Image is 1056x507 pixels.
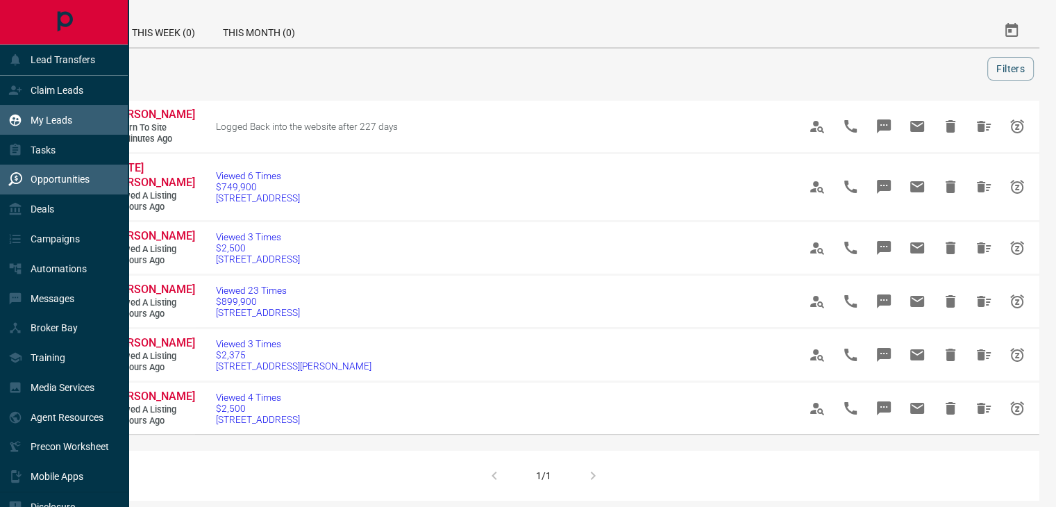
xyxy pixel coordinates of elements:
span: Snooze [1000,338,1034,372]
button: Filters [987,57,1034,81]
span: Call [834,110,867,143]
span: Hide [934,110,967,143]
span: Hide All from Apurva Sathwara [967,338,1000,372]
span: 16 hours ago [111,255,194,267]
span: Viewed 3 Times [216,338,371,349]
a: [PERSON_NAME] [111,108,194,122]
button: Select Date Range [995,14,1028,47]
div: 1/1 [536,470,551,481]
a: Viewed 3 Times$2,500[STREET_ADDRESS] [216,231,300,265]
span: [PERSON_NAME] [111,108,195,121]
span: Snooze [1000,231,1034,265]
span: 48 minutes ago [111,133,194,145]
span: [PERSON_NAME] [111,336,195,349]
span: Email [900,231,934,265]
span: Hide [934,170,967,203]
span: Call [834,231,867,265]
span: Viewed a Listing [111,404,194,416]
span: Email [900,338,934,372]
span: Viewed a Listing [111,190,194,202]
span: Viewed 23 Times [216,285,300,296]
span: [STREET_ADDRESS] [216,414,300,425]
span: Viewed 4 Times [216,392,300,403]
span: Call [834,338,867,372]
span: [PERSON_NAME] [111,283,195,296]
span: Return to Site [111,122,194,134]
span: Email [900,392,934,425]
span: View Profile [801,285,834,318]
span: Message [867,338,900,372]
span: Hide All from Apurva Sathwara [967,392,1000,425]
span: 17 hours ago [111,362,194,374]
span: [STREET_ADDRESS] [216,253,300,265]
span: Hide All from Kartik Nathan [967,170,1000,203]
span: View Profile [801,170,834,203]
span: Logged Back into the website after 227 days [216,121,398,132]
span: Viewed a Listing [111,351,194,363]
span: Message [867,285,900,318]
span: Email [900,170,934,203]
span: Message [867,170,900,203]
span: [PERSON_NAME] [111,390,195,403]
a: Viewed 4 Times$2,500[STREET_ADDRESS] [216,392,300,425]
span: Message [867,110,900,143]
span: Viewed a Listing [111,297,194,309]
span: 18 hours ago [111,415,194,427]
span: Snooze [1000,110,1034,143]
span: Hide [934,338,967,372]
span: Viewed 6 Times [216,170,300,181]
span: Hide [934,285,967,318]
span: Call [834,170,867,203]
span: Message [867,231,900,265]
span: Viewed 3 Times [216,231,300,242]
a: Viewed 3 Times$2,375[STREET_ADDRESS][PERSON_NAME] [216,338,371,372]
span: $899,900 [216,296,300,307]
span: Message [867,392,900,425]
span: $2,375 [216,349,371,360]
a: Viewed 6 Times$749,900[STREET_ADDRESS] [216,170,300,203]
span: Hide All from John Bourbeau [967,285,1000,318]
span: 14 hours ago [111,201,194,213]
span: Email [900,285,934,318]
span: View Profile [801,110,834,143]
span: [DATE][PERSON_NAME] [111,161,195,189]
span: Snooze [1000,392,1034,425]
span: Call [834,392,867,425]
a: Viewed 23 Times$899,900[STREET_ADDRESS] [216,285,300,318]
a: [DATE][PERSON_NAME] [111,161,194,190]
a: [PERSON_NAME] [111,336,194,351]
span: $749,900 [216,181,300,192]
span: View Profile [801,338,834,372]
span: Snooze [1000,170,1034,203]
span: [STREET_ADDRESS] [216,192,300,203]
div: This Week (0) [118,14,209,47]
span: $2,500 [216,242,300,253]
span: Snooze [1000,285,1034,318]
a: [PERSON_NAME] [111,229,194,244]
a: [PERSON_NAME] [111,390,194,404]
span: 16 hours ago [111,308,194,320]
span: View Profile [801,392,834,425]
span: [STREET_ADDRESS][PERSON_NAME] [216,360,371,372]
span: Hide [934,392,967,425]
span: View Profile [801,231,834,265]
span: Hide All from Apurva Sathwara [967,231,1000,265]
span: $2,500 [216,403,300,414]
span: Viewed a Listing [111,244,194,256]
a: [PERSON_NAME] [111,283,194,297]
span: [PERSON_NAME] [111,229,195,242]
span: Hide [934,231,967,265]
span: Email [900,110,934,143]
span: [STREET_ADDRESS] [216,307,300,318]
span: Hide All from SIDHARTH SHARMA [967,110,1000,143]
div: This Month (0) [209,14,309,47]
span: Call [834,285,867,318]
